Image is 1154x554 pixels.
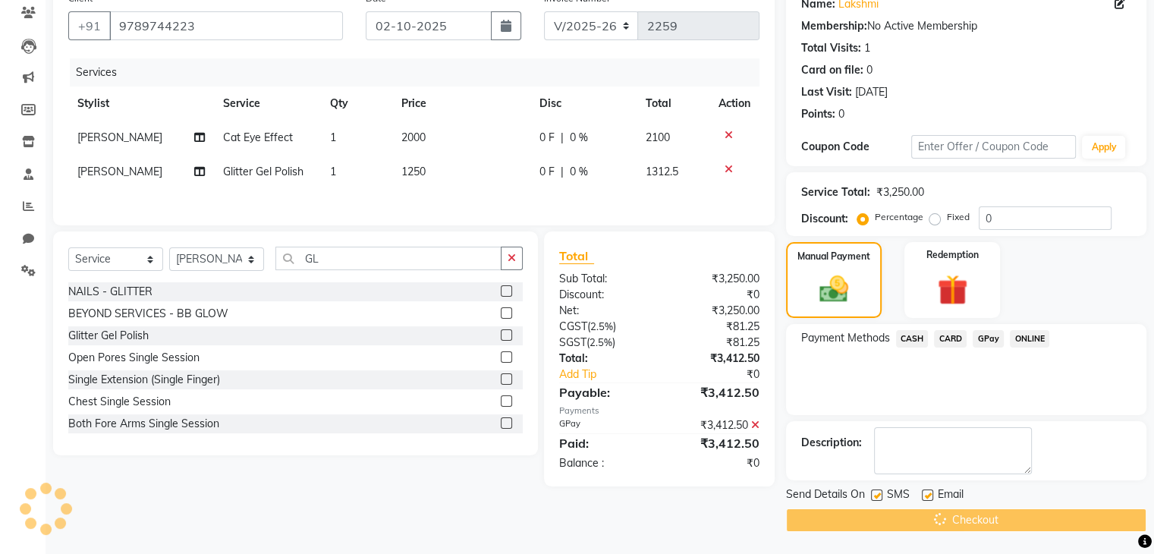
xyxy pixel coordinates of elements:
[68,394,171,410] div: Chest Single Session
[659,287,771,303] div: ₹0
[659,417,771,433] div: ₹3,412.50
[548,434,659,452] div: Paid:
[947,210,970,224] label: Fixed
[797,250,870,263] label: Manual Payment
[548,335,659,351] div: ( )
[109,11,343,40] input: Search by Name/Mobile/Email/Code
[570,164,588,180] span: 0 %
[223,165,303,178] span: Glitter Gel Polish
[934,330,967,348] span: CARD
[539,164,555,180] span: 0 F
[1082,136,1125,159] button: Apply
[548,303,659,319] div: Net:
[539,130,555,146] span: 0 F
[876,184,924,200] div: ₹3,250.00
[401,165,426,178] span: 1250
[68,306,228,322] div: BEYOND SERVICES - BB GLOW
[887,486,910,505] span: SMS
[838,106,844,122] div: 0
[911,135,1077,159] input: Enter Offer / Coupon Code
[926,248,979,262] label: Redemption
[275,247,502,270] input: Search or Scan
[570,130,588,146] span: 0 %
[68,328,149,344] div: Glitter Gel Polish
[77,131,162,144] span: [PERSON_NAME]
[801,330,890,346] span: Payment Methods
[548,271,659,287] div: Sub Total:
[68,284,153,300] div: NAILS - GLITTER
[548,351,659,367] div: Total:
[646,131,670,144] span: 2100
[659,383,771,401] div: ₹3,412.50
[801,106,835,122] div: Points:
[659,351,771,367] div: ₹3,412.50
[559,319,587,333] span: CGST
[548,367,678,382] a: Add Tip
[68,11,111,40] button: +91
[559,335,586,349] span: SGST
[68,372,220,388] div: Single Extension (Single Finger)
[590,336,612,348] span: 2.5%
[659,319,771,335] div: ₹81.25
[68,350,200,366] div: Open Pores Single Session
[68,87,214,121] th: Stylist
[810,272,857,306] img: _cash.svg
[896,330,929,348] span: CASH
[548,383,659,401] div: Payable:
[864,40,870,56] div: 1
[68,416,219,432] div: Both Fore Arms Single Session
[928,271,977,309] img: _gift.svg
[659,455,771,471] div: ₹0
[801,18,867,34] div: Membership:
[548,455,659,471] div: Balance :
[659,303,771,319] div: ₹3,250.00
[855,84,888,100] div: [DATE]
[223,131,293,144] span: Cat Eye Effect
[973,330,1004,348] span: GPay
[561,130,564,146] span: |
[659,434,771,452] div: ₹3,412.50
[548,319,659,335] div: ( )
[801,211,848,227] div: Discount:
[321,87,392,121] th: Qty
[786,486,865,505] span: Send Details On
[70,58,771,87] div: Services
[561,164,564,180] span: |
[678,367,770,382] div: ₹0
[330,131,336,144] span: 1
[590,320,613,332] span: 2.5%
[938,486,964,505] span: Email
[77,165,162,178] span: [PERSON_NAME]
[659,271,771,287] div: ₹3,250.00
[559,404,759,417] div: Payments
[866,62,873,78] div: 0
[548,287,659,303] div: Discount:
[801,139,911,155] div: Coupon Code
[548,417,659,433] div: GPay
[646,165,678,178] span: 1312.5
[801,435,862,451] div: Description:
[330,165,336,178] span: 1
[530,87,637,121] th: Disc
[1010,330,1049,348] span: ONLINE
[801,184,870,200] div: Service Total:
[801,62,863,78] div: Card on file:
[637,87,709,121] th: Total
[801,84,852,100] div: Last Visit:
[659,335,771,351] div: ₹81.25
[214,87,321,121] th: Service
[401,131,426,144] span: 2000
[801,18,1131,34] div: No Active Membership
[801,40,861,56] div: Total Visits:
[875,210,923,224] label: Percentage
[392,87,531,121] th: Price
[709,87,759,121] th: Action
[559,248,594,264] span: Total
